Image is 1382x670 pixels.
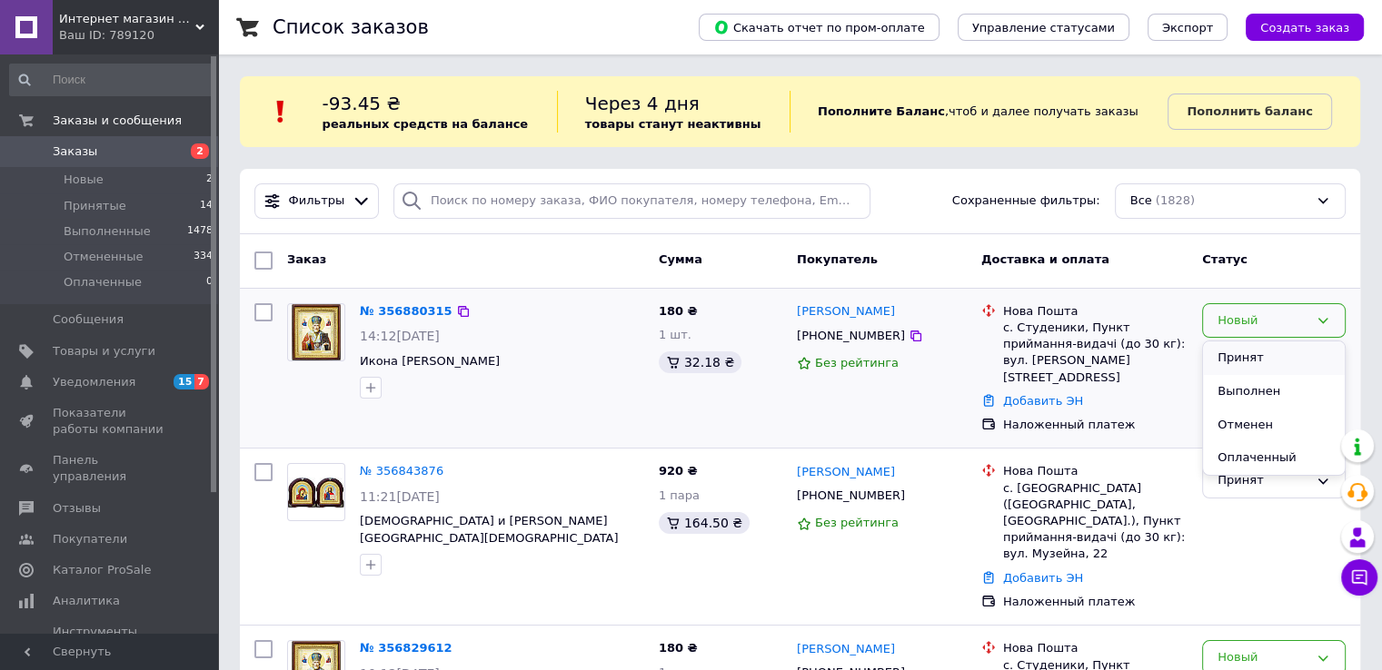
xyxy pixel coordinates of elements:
[972,21,1115,34] span: Управление статусами
[288,478,344,507] img: Фото товару
[1130,192,1152,210] span: Все
[1003,320,1188,386] div: с. Студеники, Пункт приймання-видачі (до 30 кг): вул. [PERSON_NAME][STREET_ADDRESS]
[59,11,195,27] span: Интернет магазин Slugenie. Иконы и церковная утварь от производителя.
[1148,14,1228,41] button: Экспорт
[1202,252,1248,266] span: Статус
[1003,417,1188,433] div: Наложенный платеж
[194,249,213,265] span: 334
[1003,480,1188,563] div: с. [GEOGRAPHIC_DATA] ([GEOGRAPHIC_DATA], [GEOGRAPHIC_DATA].), Пункт приймання-видачі (до 30 кг): ...
[53,500,101,517] span: Отзывы
[64,198,126,214] span: Принятые
[1203,375,1345,409] li: Выполнен
[1156,193,1195,207] span: (1828)
[1218,648,1308,667] div: Новый
[53,343,155,360] span: Товары и услуги
[360,464,443,478] a: № 356843876
[659,464,698,478] span: 920 ₴
[53,562,151,578] span: Каталог ProSale
[64,223,151,240] span: Выполненные
[1003,640,1188,656] div: Нова Пошта
[267,98,294,125] img: :exclamation:
[659,512,750,534] div: 164.50 ₴
[815,356,899,369] span: Без рейтинга
[797,464,895,481] a: [PERSON_NAME]
[585,117,761,131] b: товары станут неактивны
[64,249,143,265] span: Отмененные
[64,172,104,188] span: Новые
[699,14,940,41] button: Скачать отчет по пром-оплате
[585,93,700,114] span: Через 4 дня
[53,113,182,129] span: Заказы и сообщения
[1003,571,1083,585] a: Добавить ЭН
[1218,471,1308,490] div: Принят
[793,324,909,348] div: [PHONE_NUMBER]
[818,104,945,118] b: Пополните Баланс
[797,303,895,320] a: [PERSON_NAME]
[53,593,120,609] span: Аналитика
[1003,303,1188,320] div: Нова Пошта
[53,531,127,547] span: Покупатели
[323,93,401,114] span: -93.45 ₴
[187,223,213,240] span: 1478
[659,252,702,266] span: Сумма
[53,143,97,160] span: Заказы
[1003,463,1188,479] div: Нова Пошта
[659,641,698,655] span: 180 ₴
[1162,21,1213,34] span: Экспорт
[1203,409,1345,442] li: Отменен
[206,274,213,291] span: 0
[191,143,209,159] span: 2
[360,354,500,368] a: Икона [PERSON_NAME]
[287,252,326,266] span: Заказ
[289,192,345,210] span: Фильтры
[958,14,1129,41] button: Управление статусами
[287,303,345,361] a: Фото товару
[659,351,741,373] div: 32.18 ₴
[713,19,925,35] span: Скачать отчет по пром-оплате
[659,328,691,341] span: 1 шт.
[360,514,618,545] a: [DEMOGRAPHIC_DATA] и [PERSON_NAME][GEOGRAPHIC_DATA][DEMOGRAPHIC_DATA]
[815,516,899,529] span: Без рейтинга
[797,641,895,658] a: [PERSON_NAME]
[360,304,452,318] a: № 356880315
[1003,594,1188,610] div: Наложенный платеж
[53,624,168,656] span: Инструменты вебмастера и SEO
[360,641,452,655] a: № 356829612
[174,374,194,389] span: 15
[1168,94,1331,130] a: Пополнить баланс
[1203,441,1345,475] li: Оплаченный
[1003,394,1083,408] a: Добавить ЭН
[793,484,909,507] div: [PHONE_NUMBER]
[64,274,142,291] span: Оплаченные
[790,91,1168,133] div: , чтоб и далее получать заказы
[981,252,1109,266] span: Доставка и оплата
[1203,341,1345,375] li: Принят
[287,463,345,521] a: Фото товару
[194,374,209,389] span: 7
[59,27,218,44] div: Ваш ID: 789120
[952,192,1100,210] span: Сохраненные фильтры:
[1246,14,1364,41] button: Создать заказ
[9,64,214,96] input: Поиск
[1341,559,1377,596] button: Чат с покупателем
[53,405,168,438] span: Показатели работы компании
[53,311,124,328] span: Сообщения
[323,117,529,131] b: реальных средств на балансе
[360,489,440,504] span: 11:21[DATE]
[393,183,870,219] input: Поиск по номеру заказа, ФИО покупателя, номеру телефона, Email, номеру накладной
[797,252,878,266] span: Покупатель
[200,198,213,214] span: 14
[53,452,168,485] span: Панель управления
[53,374,135,390] span: Уведомления
[360,329,440,343] span: 14:12[DATE]
[659,304,698,318] span: 180 ₴
[1218,311,1308,330] div: Новый
[292,304,341,360] img: Фото товару
[206,172,213,188] span: 2
[1228,20,1364,34] a: Создать заказ
[1260,21,1349,34] span: Создать заказ
[1187,104,1312,118] b: Пополнить баланс
[273,16,429,38] h1: Список заказов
